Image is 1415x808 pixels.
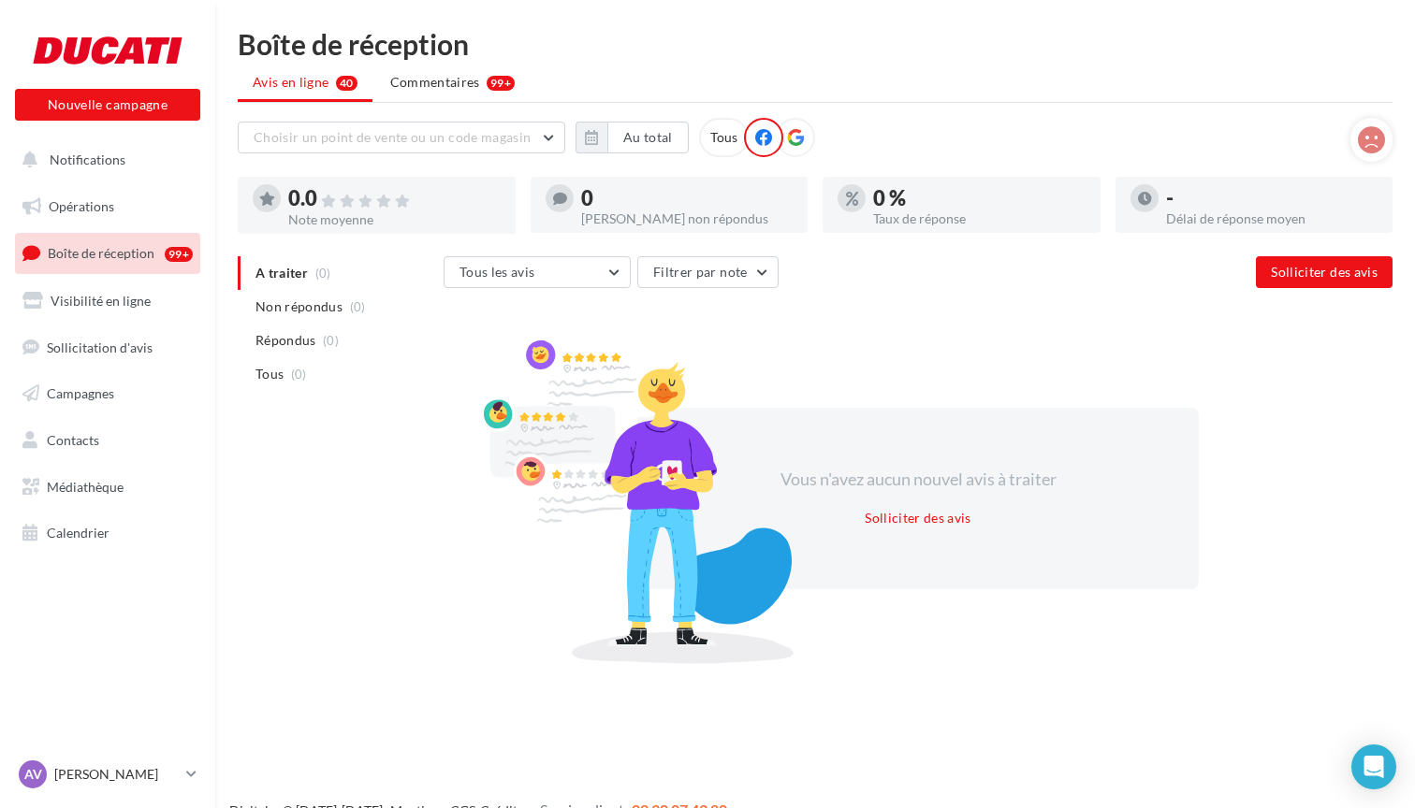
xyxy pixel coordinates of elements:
[47,385,114,401] span: Campagnes
[254,129,531,145] span: Choisir un point de vente ou un code magasin
[11,233,204,273] a: Boîte de réception99+
[255,365,284,383] span: Tous
[238,122,565,153] button: Choisir un point de vente ou un code magasin
[487,76,515,91] div: 99+
[11,513,204,553] a: Calendrier
[11,140,197,180] button: Notifications
[1166,212,1379,225] div: Délai de réponse moyen
[11,374,204,413] a: Campagnes
[15,89,200,121] button: Nouvelle campagne
[238,30,1393,58] div: Boîte de réception
[291,367,307,382] span: (0)
[576,122,689,153] button: Au total
[255,331,316,350] span: Répondus
[11,468,204,507] a: Médiathèque
[11,328,204,368] a: Sollicitation d'avis
[444,256,631,288] button: Tous les avis
[48,245,154,261] span: Boîte de réception
[1351,744,1396,789] div: Open Intercom Messenger
[54,765,179,784] p: [PERSON_NAME]
[637,256,779,288] button: Filtrer par note
[581,212,794,225] div: [PERSON_NAME] non répondus
[11,421,204,460] a: Contacts
[165,247,193,262] div: 99+
[350,299,366,314] span: (0)
[47,479,124,495] span: Médiathèque
[1166,188,1379,209] div: -
[47,432,99,448] span: Contacts
[51,293,151,309] span: Visibilité en ligne
[15,757,200,792] a: AV [PERSON_NAME]
[255,297,343,316] span: Non répondus
[757,468,1079,492] div: Vous n'avez aucun nouvel avis à traiter
[581,188,794,209] div: 0
[288,188,501,209] div: 0.0
[699,118,749,157] div: Tous
[49,198,114,214] span: Opérations
[24,765,42,784] span: AV
[11,281,204,321] a: Visibilité en ligne
[873,188,1086,209] div: 0 %
[873,212,1086,225] div: Taux de réponse
[460,264,535,280] span: Tous les avis
[607,122,689,153] button: Au total
[323,333,339,348] span: (0)
[50,151,125,167] span: Notifications
[11,187,204,226] a: Opérations
[47,525,109,541] span: Calendrier
[390,73,480,92] span: Commentaires
[1256,256,1393,288] button: Solliciter des avis
[857,507,979,529] button: Solliciter des avis
[288,213,501,226] div: Note moyenne
[47,339,153,354] span: Sollicitation d'avis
